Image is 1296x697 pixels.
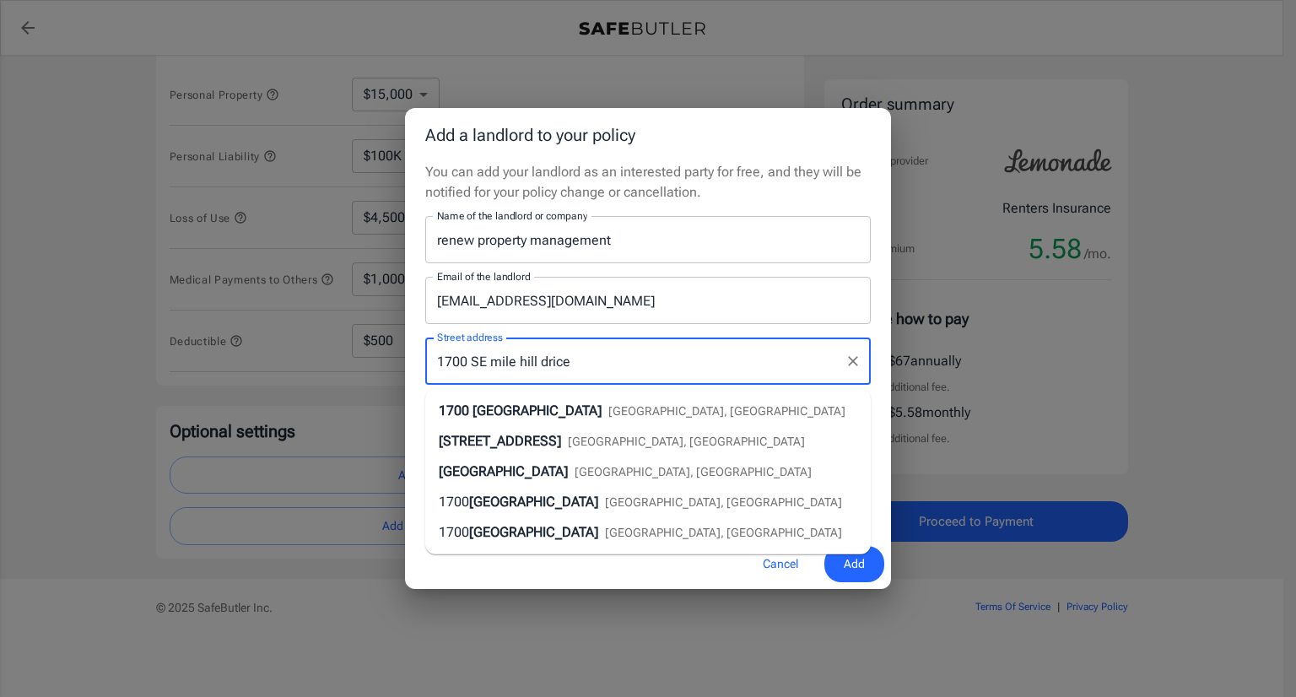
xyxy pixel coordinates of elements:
[575,465,812,478] span: [GEOGRAPHIC_DATA], [GEOGRAPHIC_DATA]
[469,494,598,510] span: [GEOGRAPHIC_DATA]
[439,494,469,510] span: 1700
[469,524,598,540] span: [GEOGRAPHIC_DATA]
[608,404,845,418] span: [GEOGRAPHIC_DATA], [GEOGRAPHIC_DATA]
[844,554,865,575] span: Add
[472,403,602,419] span: [GEOGRAPHIC_DATA]
[437,208,587,223] label: Name of the landlord or company
[743,546,818,582] button: Cancel
[605,526,842,539] span: [GEOGRAPHIC_DATA], [GEOGRAPHIC_DATA]
[841,349,865,373] button: Clear
[405,108,891,162] h2: Add a landlord to your policy
[568,435,805,448] span: [GEOGRAPHIC_DATA], [GEOGRAPHIC_DATA]
[439,433,561,449] span: [STREET_ADDRESS]
[605,495,842,509] span: [GEOGRAPHIC_DATA], [GEOGRAPHIC_DATA]
[425,162,871,203] p: You can add your landlord as an interested party for free, and they will be notified for your pol...
[824,546,884,582] button: Add
[439,403,469,419] span: 1700
[437,330,503,344] label: Street address
[439,463,568,479] span: [GEOGRAPHIC_DATA]
[439,524,469,540] span: 1700
[437,269,530,284] label: Email of the landlord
